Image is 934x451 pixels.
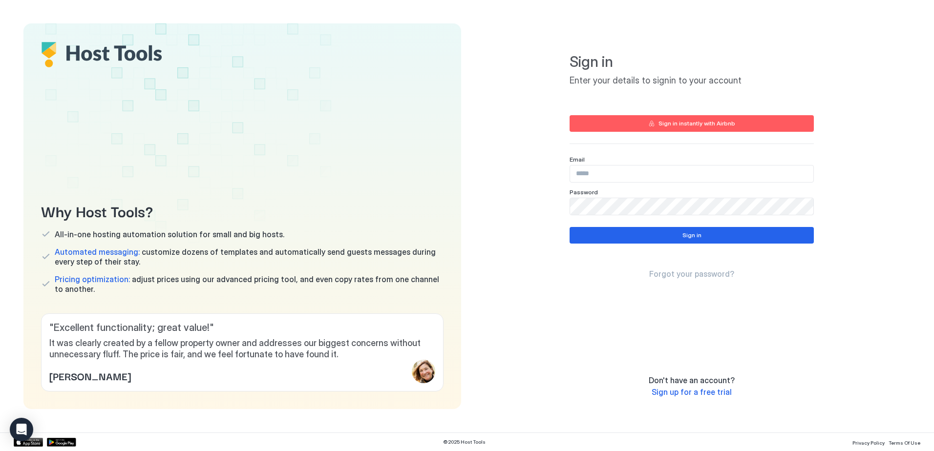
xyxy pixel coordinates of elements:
[570,188,598,196] span: Password
[649,269,734,279] a: Forgot your password?
[55,274,444,294] span: adjust prices using our advanced pricing tool, and even copy rates from one channel to another.
[49,369,131,383] span: [PERSON_NAME]
[570,227,814,244] button: Sign in
[570,115,814,132] button: Sign in instantly with Airbnb
[49,338,435,360] span: It was clearly created by a fellow property owner and addresses our biggest concerns without unne...
[55,247,140,257] span: Automated messaging:
[570,53,814,71] span: Sign in
[652,387,732,397] a: Sign up for a free trial
[570,198,813,215] input: Input Field
[570,165,813,182] input: Input Field
[41,200,444,222] span: Why Host Tools?
[55,247,444,266] span: customize dozens of templates and automatically send guests messages during every step of their s...
[412,360,435,383] div: profile
[14,438,43,447] a: App Store
[47,438,76,447] a: Google Play Store
[649,375,735,385] span: Don't have an account?
[10,418,33,441] div: Open Intercom Messenger
[889,437,920,447] a: Terms Of Use
[55,229,284,239] span: All-in-one hosting automation solution for small and big hosts.
[49,322,435,334] span: " Excellent functionality; great value! "
[852,437,885,447] a: Privacy Policy
[889,440,920,446] span: Terms Of Use
[658,119,735,128] div: Sign in instantly with Airbnb
[852,440,885,446] span: Privacy Policy
[55,274,130,284] span: Pricing optimization:
[682,231,701,240] div: Sign in
[570,156,585,163] span: Email
[570,75,814,86] span: Enter your details to signin to your account
[443,439,486,445] span: © 2025 Host Tools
